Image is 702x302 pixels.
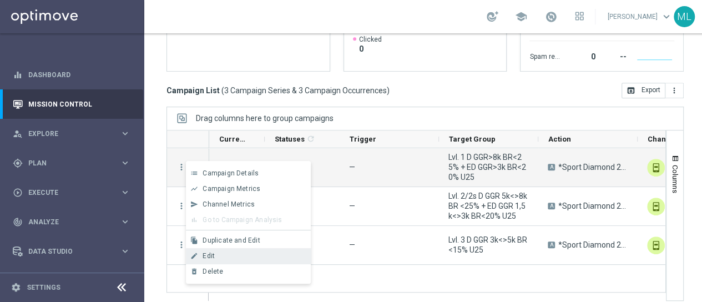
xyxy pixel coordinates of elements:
[622,85,684,94] multiple-options-button: Export to CSV
[665,83,684,98] button: more_vert
[12,159,131,168] button: gps_fixed Plan keyboard_arrow_right
[203,252,215,260] span: Edit
[607,8,674,25] a: [PERSON_NAME]keyboard_arrow_down
[548,203,555,209] span: A
[120,246,130,256] i: keyboard_arrow_right
[167,148,209,187] div: Press SPACE to deselect this row.
[448,152,529,182] span: Lvl. 1 D GGR>8k BR<25% + ED GGR>3k BR<20% U25
[120,217,130,227] i: keyboard_arrow_right
[647,159,665,177] img: In-app Inbox
[13,129,23,139] i: person_search
[28,248,120,255] span: Data Studio
[627,86,635,95] i: open_in_browser
[190,268,198,275] i: delete_forever
[176,162,186,172] button: more_vert
[12,100,131,109] button: Mission Control
[12,71,131,79] button: equalizer Dashboard
[12,188,131,197] button: play_circle_outline Execute keyboard_arrow_right
[12,218,131,226] button: track_changes Analyze keyboard_arrow_right
[13,217,23,227] i: track_changes
[674,6,695,27] div: ML
[647,198,665,215] img: In-app Inbox
[190,252,198,260] i: edit
[186,248,311,264] button: edit Edit
[548,164,555,170] span: A
[224,85,387,95] span: 3 Campaign Series & 3 Campaign Occurrences
[529,47,562,64] div: Spam reported
[558,162,628,172] span: *Sport Diamond 2gg 30% Ricarica fino 300€
[13,158,23,168] i: gps_fixed
[359,44,382,54] span: 0
[190,169,198,177] i: list
[548,241,555,248] span: A
[558,201,628,211] span: *Sport Diamond 2gg 20% ricarica fino a 200€
[120,187,130,198] i: keyboard_arrow_right
[176,240,186,250] button: more_vert
[186,181,311,197] button: show_chart Campaign Metrics
[599,47,626,64] div: --
[305,133,315,145] span: Calculate column
[13,129,120,139] div: Explore
[120,158,130,168] i: keyboard_arrow_right
[28,219,120,225] span: Analyze
[28,89,130,119] a: Mission Control
[28,160,120,167] span: Plan
[647,236,665,254] img: In-app Inbox
[120,128,130,139] i: keyboard_arrow_right
[12,247,131,256] button: Data Studio keyboard_arrow_right
[13,217,120,227] div: Analyze
[167,187,209,226] div: Press SPACE to select this row.
[558,240,628,250] span: *Sport Diamond 2gg 30% ricarica fino a 100€
[196,114,334,123] span: Drag columns here to group campaigns
[275,135,305,143] span: Statuses
[11,283,21,293] i: settings
[349,240,355,249] span: —
[448,235,529,255] span: Lvl. 3 D GGR 3k<>5k BR<15% U25
[203,200,255,208] span: Channel Metrics
[203,169,259,177] span: Campaign Details
[28,60,130,89] a: Dashboard
[566,47,595,64] div: 0
[203,268,223,275] span: Delete
[448,191,529,221] span: Lvl. 2/2s D GGR 5k<>8k BR <25% + ED GGR 1,5k<>3k BR<20% U25
[190,185,198,193] i: show_chart
[203,236,260,244] span: Duplicate and Edit
[359,35,382,44] span: Clicked
[203,185,260,193] span: Campaign Metrics
[190,236,198,244] i: file_copy
[219,135,246,143] span: Current Status
[28,130,120,137] span: Explore
[186,165,311,181] button: list Campaign Details
[350,135,376,143] span: Trigger
[548,135,571,143] span: Action
[515,11,527,23] span: school
[190,200,198,208] i: send
[28,189,120,196] span: Execute
[28,266,116,295] a: Optibot
[186,233,311,248] button: file_copy Duplicate and Edit
[13,89,130,119] div: Mission Control
[167,226,209,265] div: Press SPACE to select this row.
[176,201,186,211] i: more_vert
[27,284,60,291] a: Settings
[166,85,390,95] h3: Campaign List
[186,197,311,212] button: send Channel Metrics
[671,165,680,193] span: Columns
[196,114,334,123] div: Row Groups
[13,60,130,89] div: Dashboard
[648,135,674,143] span: Channel
[13,188,120,198] div: Execute
[12,129,131,138] div: person_search Explore keyboard_arrow_right
[186,264,311,279] button: delete_forever Delete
